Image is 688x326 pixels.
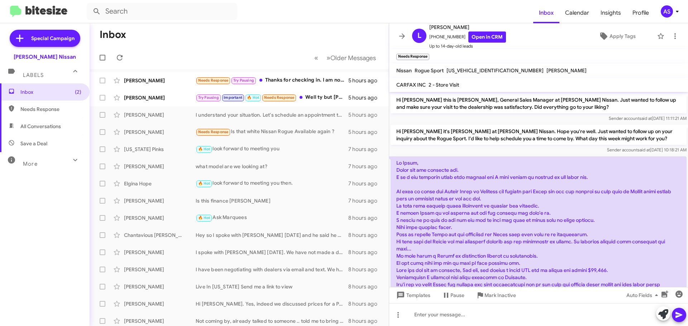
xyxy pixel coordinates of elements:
[607,147,687,152] span: Sender account [DATE] 10:18:21 AM
[468,31,506,43] a: Open in CRM
[391,93,687,113] p: Hi [PERSON_NAME] this is [PERSON_NAME], General Sales Manager at [PERSON_NAME] Nissan. Just wante...
[533,3,559,23] a: Inbox
[14,53,76,60] div: [PERSON_NAME] Nissan
[348,163,383,170] div: 7 hours ago
[196,232,348,239] div: Hey so I️ spoke with [PERSON_NAME] [DATE] and he said he would see if I️ could get approved for t...
[10,30,80,47] a: Special Campaign
[124,317,196,325] div: [PERSON_NAME]
[348,214,383,222] div: 8 hours ago
[124,214,196,222] div: [PERSON_NAME]
[196,283,348,290] div: Live In [US_STATE] Send me a link to view
[124,111,196,118] div: [PERSON_NAME]
[559,3,595,23] span: Calendar
[198,147,210,151] span: 🔥 Hot
[124,283,196,290] div: [PERSON_NAME]
[314,53,318,62] span: «
[196,145,348,153] div: look forward to meeting you
[627,3,655,23] a: Profile
[637,147,650,152] span: said at
[450,289,464,302] span: Pause
[639,116,652,121] span: said at
[124,300,196,307] div: [PERSON_NAME]
[348,317,383,325] div: 8 hours ago
[124,77,196,84] div: [PERSON_NAME]
[233,78,254,83] span: Try Pausing
[446,67,544,74] span: [US_VEHICLE_IDENTIFICATION_NUMBER]
[348,300,383,307] div: 8 hours ago
[436,289,470,302] button: Pause
[75,88,81,96] span: (2)
[609,116,687,121] span: Sender account [DATE] 11:11:21 AM
[124,128,196,136] div: [PERSON_NAME]
[196,317,348,325] div: Not coming by, already talked to someone .. told me to bring 10k and the interest would be 10k .....
[429,82,459,88] span: 2 - Store Visit
[196,300,348,307] div: Hi [PERSON_NAME]. Yes, indeed we discussed prices for a Pathfinder. We were looking for a Rock Cr...
[198,95,219,100] span: Try Pausing
[198,215,210,220] span: 🔥 Hot
[196,179,348,188] div: look forward to meeting you then.
[124,232,196,239] div: Chantavious [PERSON_NAME]
[322,50,380,65] button: Next
[429,31,506,43] span: [PHONE_NUMBER]
[391,125,687,145] p: Hi [PERSON_NAME] it's [PERSON_NAME] at [PERSON_NAME] Nissan. Hope you're well. Just wanted to fol...
[330,54,376,62] span: Older Messages
[20,88,81,96] span: Inbox
[655,5,680,18] button: AS
[348,232,383,239] div: 8 hours ago
[124,94,196,101] div: [PERSON_NAME]
[389,289,436,302] button: Templates
[348,128,383,136] div: 5 hours ago
[326,53,330,62] span: »
[196,128,348,136] div: Is that white Nissan Rogue Available again ?
[395,289,430,302] span: Templates
[470,289,522,302] button: Mark Inactive
[198,181,210,186] span: 🔥 Hot
[626,289,661,302] span: Auto Fields
[196,93,348,102] div: Well ty but [PERSON_NAME] wouldnt help me last time so I decided to go another route
[348,266,383,273] div: 8 hours ago
[196,163,348,170] div: what model are we looking at?
[124,146,196,153] div: [US_STATE] Pinks
[396,54,429,60] small: Needs Response
[348,94,383,101] div: 5 hours ago
[348,197,383,204] div: 7 hours ago
[196,249,348,256] div: I spoke with [PERSON_NAME] [DATE]. We have not made a decision yet on what we will be buying. I a...
[87,3,237,20] input: Search
[348,283,383,290] div: 8 hours ago
[348,249,383,256] div: 8 hours ago
[20,140,47,147] span: Save a Deal
[546,67,587,74] span: [PERSON_NAME]
[348,146,383,153] div: 7 hours ago
[396,67,412,74] span: Nissan
[417,30,421,42] span: L
[124,266,196,273] div: [PERSON_NAME]
[196,76,348,84] div: Thanks for checking in. I am not sure what to do. But I will let you know if I come back in
[247,95,259,100] span: 🔥 Hot
[196,266,348,273] div: I have been negotiating with dealers via email and text. We have not been able to come to an agre...
[100,29,126,40] h1: Inbox
[196,214,348,222] div: Ask Marquees
[348,111,383,118] div: 5 hours ago
[396,82,426,88] span: CARFAX INC
[196,111,348,118] div: I understand your situation. Let's schedule an appointment that works for you. What day and time ...
[23,72,44,78] span: Labels
[124,180,196,187] div: Elgina Hope
[348,77,383,84] div: 5 hours ago
[310,50,322,65] button: Previous
[595,3,627,23] a: Insights
[20,123,61,130] span: All Conversations
[124,249,196,256] div: [PERSON_NAME]
[415,67,444,74] span: Rogue Sport
[661,5,673,18] div: AS
[610,30,636,43] span: Apply Tags
[224,95,242,100] span: Important
[484,289,516,302] span: Mark Inactive
[124,163,196,170] div: [PERSON_NAME]
[621,289,666,302] button: Auto Fields
[196,197,348,204] div: Is this finance [PERSON_NAME]
[264,95,295,100] span: Needs Response
[429,23,506,31] span: [PERSON_NAME]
